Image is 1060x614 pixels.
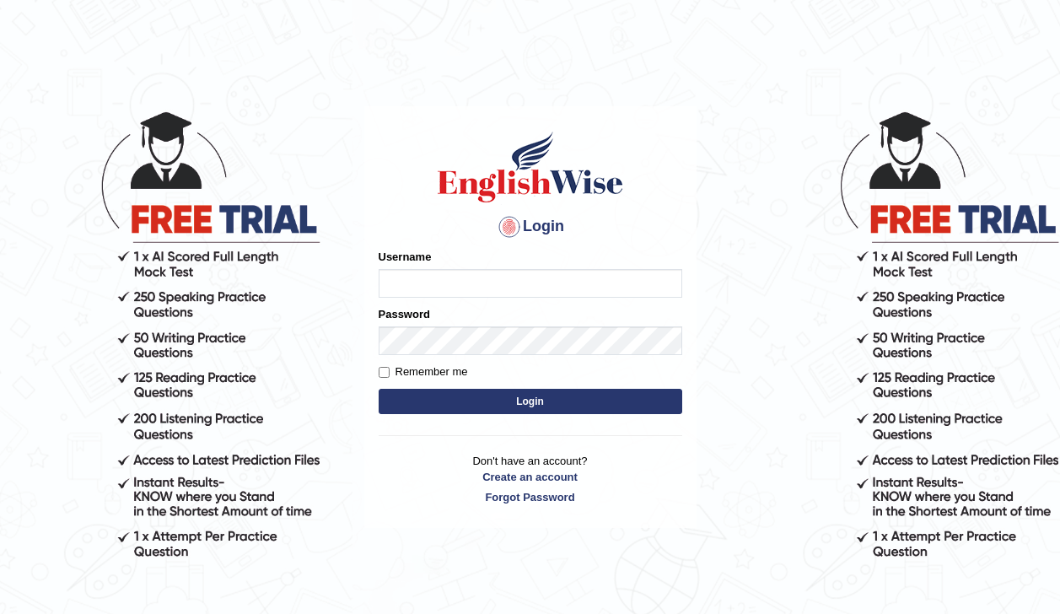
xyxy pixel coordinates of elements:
[379,367,390,378] input: Remember me
[379,389,682,414] button: Login
[379,213,682,240] h4: Login
[379,489,682,505] a: Forgot Password
[379,306,430,322] label: Password
[379,453,682,505] p: Don't have an account?
[379,249,432,265] label: Username
[434,129,627,205] img: Logo of English Wise sign in for intelligent practice with AI
[379,364,468,380] label: Remember me
[379,469,682,485] a: Create an account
